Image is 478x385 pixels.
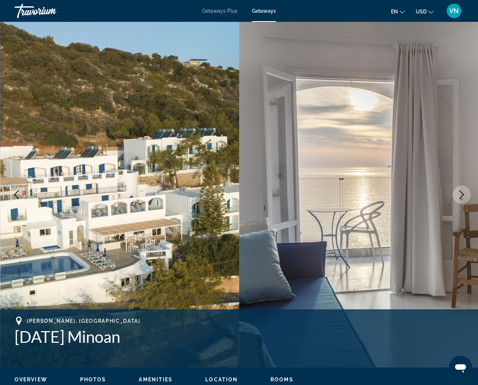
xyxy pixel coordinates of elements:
[15,376,47,383] button: Overview
[205,376,238,383] button: Location
[202,8,237,14] a: Getaways Plus
[391,6,405,17] button: Change language
[449,356,472,379] iframe: Button to launch messaging window
[15,1,87,20] a: Travorium
[416,9,427,15] span: USD
[252,8,276,14] a: Getaways
[80,376,106,383] button: Photos
[15,327,463,346] h1: [DATE] Minoan
[453,186,471,204] button: Next image
[7,186,25,204] button: Previous image
[445,3,463,19] button: User Menu
[449,7,459,15] span: VN
[416,6,434,17] button: Change currency
[27,318,141,324] span: [PERSON_NAME], [GEOGRAPHIC_DATA]
[270,376,293,383] button: Rooms
[391,9,398,15] span: en
[139,376,173,383] button: Amenities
